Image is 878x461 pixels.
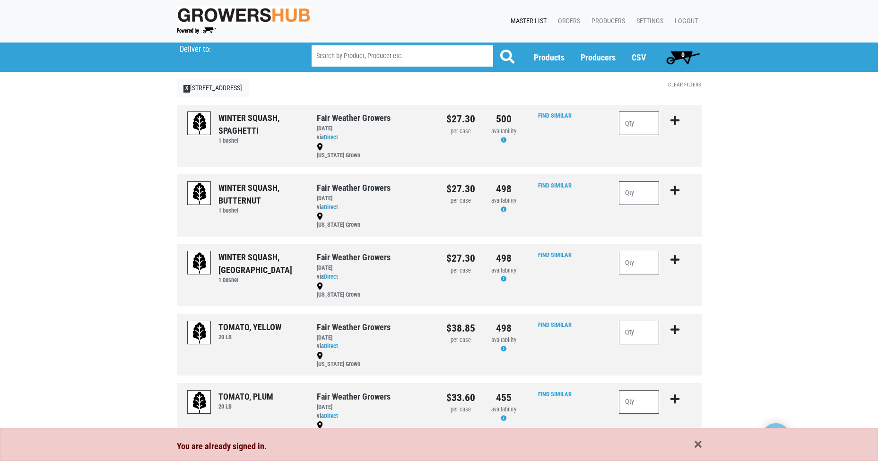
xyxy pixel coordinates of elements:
h6: 1 bushel [218,137,303,144]
a: Producers [581,52,616,62]
img: map_marker-0e94453035b3232a4d21701695807de9.png [317,352,323,359]
a: Direct [324,273,338,280]
a: Direct [324,412,338,419]
div: TOMATO, YELLOW [218,321,281,333]
div: [US_STATE] Grown [317,421,432,439]
div: 498 [489,181,518,196]
div: $27.30 [446,251,475,266]
img: placeholder-variety-43d6402dacf2d531de610a020419775a.svg [188,391,211,414]
div: [DATE] [317,333,432,342]
div: per case [446,405,475,414]
a: 0 [662,48,704,67]
input: Qty [619,321,660,344]
div: [DATE] [317,264,432,273]
a: Direct [324,204,338,211]
input: Qty [619,111,660,135]
span: X [183,85,191,93]
div: [US_STATE] Grown [317,212,432,230]
img: placeholder-variety-43d6402dacf2d531de610a020419775a.svg [188,182,211,205]
a: Find Similar [538,251,572,258]
img: placeholder-variety-43d6402dacf2d531de610a020419775a.svg [188,112,211,136]
div: via [317,133,432,142]
div: 500 [489,111,518,127]
a: Fair Weather Growers [317,183,391,193]
div: TOMATO, PLUM [218,390,273,403]
span: 0 [681,51,685,59]
div: per case [446,196,475,205]
a: Logout [667,12,702,30]
a: Master List [503,12,550,30]
div: [DATE] [317,124,432,133]
input: Qty [619,181,660,205]
a: CSV [632,52,646,62]
input: Qty [619,251,660,274]
div: per case [446,266,475,275]
span: availability [491,128,516,135]
div: via [317,273,432,282]
div: You are already signed in. [177,440,702,453]
a: Fair Weather Growers [317,392,391,401]
h6: 1 bushel [218,207,303,214]
img: map_marker-0e94453035b3232a4d21701695807de9.png [317,282,323,290]
a: Products [534,52,565,62]
div: via [317,412,432,421]
a: Direct [324,134,338,141]
div: WINTER SQUASH, [GEOGRAPHIC_DATA] [218,251,303,276]
a: Find Similar [538,112,572,119]
div: $33.60 [446,390,475,405]
a: Fair Weather Growers [317,322,391,332]
a: Find Similar [538,391,572,398]
a: Orders [550,12,584,30]
h6: 1 bushel [218,276,303,283]
div: via [317,203,432,212]
img: map_marker-0e94453035b3232a4d21701695807de9.png [317,421,323,429]
a: Producers [584,12,629,30]
a: Fair Weather Growers [317,113,391,123]
input: Qty [619,390,660,414]
h6: 20 LB [218,333,281,341]
span: availability [491,267,516,274]
div: $27.30 [446,181,475,196]
div: 455 [489,390,518,405]
div: WINTER SQUASH, SPAGHETTI [218,111,303,137]
div: WINTER SQUASH, BUTTERNUT [218,181,303,207]
img: placeholder-variety-43d6402dacf2d531de610a020419775a.svg [188,251,211,275]
div: [DATE] [317,403,432,412]
div: $38.85 [446,321,475,336]
a: X[STREET_ADDRESS] [177,79,249,97]
div: $27.30 [446,111,475,127]
div: [US_STATE] Grown [317,351,432,369]
img: map_marker-0e94453035b3232a4d21701695807de9.png [317,143,323,151]
div: 498 [489,251,518,266]
img: map_marker-0e94453035b3232a4d21701695807de9.png [317,213,323,220]
img: placeholder-variety-43d6402dacf2d531de610a020419775a.svg [188,321,211,345]
span: availability [491,336,516,343]
a: Settings [629,12,667,30]
h6: 20 LB [218,403,273,410]
div: [US_STATE] Grown [317,142,432,160]
span: Market 32, Torrington #156, 156 [180,43,295,54]
p: Deliver to: [180,45,287,54]
span: availability [491,406,516,413]
div: [US_STATE] Grown [317,282,432,299]
div: per case [446,127,475,136]
span: availability [491,197,516,204]
img: original-fc7597fdc6adbb9d0e2ae620e786d1a2.jpg [177,6,311,24]
a: Fair Weather Growers [317,252,391,262]
div: per case [446,336,475,345]
a: Find Similar [538,321,572,328]
input: Search by Product, Producer etc. [312,45,493,67]
div: [DATE] [317,194,432,203]
a: Clear Filters [668,81,701,88]
a: Direct [324,342,338,350]
img: Powered by Big Wheelbarrow [177,27,216,34]
div: via [317,342,432,351]
div: 498 [489,321,518,336]
a: Find Similar [538,182,572,189]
